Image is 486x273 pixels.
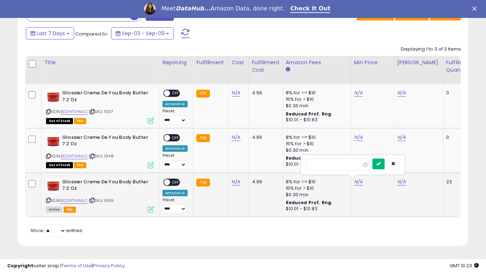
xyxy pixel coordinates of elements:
[61,262,92,269] a: Terms of Use
[144,3,156,15] img: Profile image for Georgie
[232,134,240,141] a: N/A
[74,118,86,124] span: FBA
[196,59,225,66] div: Fulfillment
[26,27,74,39] button: Last 7 Days
[89,109,113,114] span: | SKU: 1037
[354,89,363,97] a: N/A
[252,179,277,185] div: 4.99
[162,101,188,107] div: Amazon AI
[170,135,182,141] span: OFF
[446,59,471,74] div: Fulfillable Quantity
[286,206,345,212] div: $10.01 - $10.83
[354,59,391,66] div: Min Price
[46,118,73,124] span: All listings that are currently out of stock and unavailable for purchase on Amazon
[7,263,125,269] div: seller snap | |
[46,162,73,168] span: All listings that are currently out of stock and unavailable for purchase on Amazon
[286,179,345,185] div: 8% for <= $10
[46,179,154,212] div: ASIN:
[286,111,333,117] b: Reduced Prof. Rng.
[401,46,461,53] div: Displaying 1 to 3 of 3 items
[286,161,345,168] div: $10.01 - $10.83
[397,59,440,66] div: [PERSON_NAME]
[62,179,150,194] b: Glossier Creme De You Body Butter 7.2 Oz
[111,27,174,39] button: Sep-03 - Sep-09
[46,134,154,168] div: ASIN:
[46,90,60,104] img: 315MsZkO9jL._SL40_.jpg
[286,147,345,154] div: $0.30 min
[162,109,188,125] div: Preset:
[354,134,363,141] a: N/A
[196,179,210,187] small: FBA
[170,179,182,185] span: OFF
[354,178,363,185] a: N/A
[44,59,156,66] div: Title
[62,90,150,105] b: Glossier Creme De You Body Butter 7.2 Oz
[397,178,406,185] a: N/A
[196,90,210,98] small: FBA
[397,89,406,97] a: N/A
[170,90,182,97] span: OFF
[162,198,188,214] div: Preset:
[75,30,108,37] span: Compared to:
[252,59,280,74] div: Fulfillment Cost
[232,89,240,97] a: N/A
[446,134,468,141] div: 0
[290,5,331,13] a: Check It Out
[446,179,468,185] div: 23
[286,185,345,192] div: 15% for > $10
[196,134,210,142] small: FBA
[286,134,345,141] div: 8% for <= $10
[286,192,345,198] div: $0.30 min
[286,141,345,147] div: 15% for > $10
[446,90,468,96] div: 0
[62,134,150,149] b: Glossier Creme De You Body Butter 7.2 Oz
[232,178,240,185] a: N/A
[74,162,86,168] span: FBA
[46,207,63,213] span: All listings currently available for purchase on Amazon
[46,179,60,193] img: 315MsZkO9jL._SL40_.jpg
[286,199,333,206] b: Reduced Prof. Rng.
[89,153,114,159] span: | SKU: 1048
[61,153,88,159] a: B0DNTVHMJC
[162,59,190,66] div: Repricing
[46,134,60,149] img: 315MsZkO9jL._SL40_.jpg
[162,145,188,152] div: Amazon AI
[232,59,246,66] div: Cost
[162,153,188,169] div: Preset:
[286,117,345,123] div: $10.01 - $10.83
[252,134,277,141] div: 4.99
[286,66,290,73] small: Amazon Fees.
[31,227,82,234] span: Show: entries
[61,109,88,115] a: B0DNTVHMJC
[286,96,345,103] div: 15% for > $10
[286,155,333,161] b: Reduced Prof. Rng.
[93,262,125,269] a: Privacy Policy
[46,90,154,123] div: ASIN:
[64,207,76,213] span: FBA
[7,262,33,269] strong: Copyright
[450,262,479,269] span: 2025-09-17 10:23 GMT
[252,90,277,96] div: 4.99
[161,5,285,12] div: Meet Amazon Data, done right.
[286,90,345,96] div: 8% for <= $10
[37,30,65,37] span: Last 7 Days
[472,6,480,11] div: Close
[162,190,188,196] div: Amazon AI
[286,103,345,109] div: $0.30 min
[176,5,211,12] i: DataHub...
[286,59,348,66] div: Amazon Fees
[89,198,114,203] span: | SKU: 1049
[122,30,165,37] span: Sep-03 - Sep-09
[397,134,406,141] a: N/A
[61,198,88,204] a: B0DNTVHMJC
